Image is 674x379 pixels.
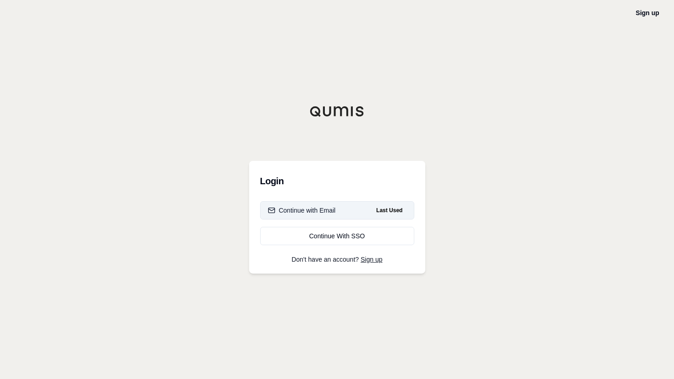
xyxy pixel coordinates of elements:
button: Continue with EmailLast Used [260,201,414,220]
span: Last Used [373,205,406,216]
a: Sign up [361,256,382,263]
div: Continue with Email [268,206,336,215]
a: Sign up [636,9,659,16]
img: Qumis [310,106,365,117]
div: Continue With SSO [268,231,407,241]
p: Don't have an account? [260,256,414,263]
a: Continue With SSO [260,227,414,245]
h3: Login [260,172,414,190]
